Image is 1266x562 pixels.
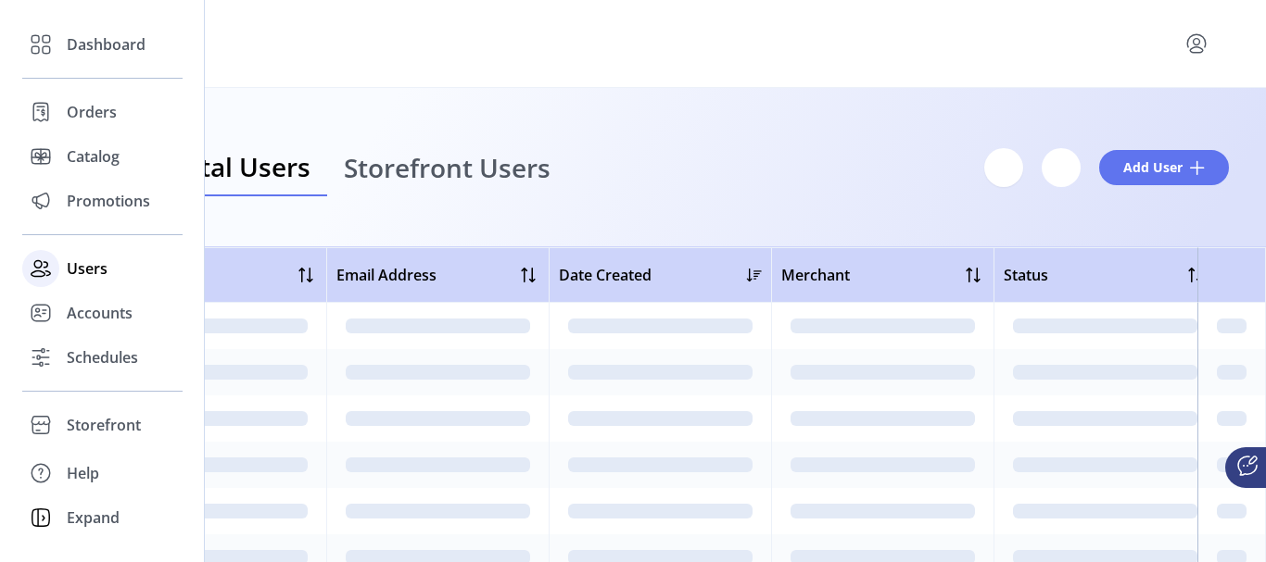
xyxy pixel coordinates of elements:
[344,155,551,181] span: Storefront Users
[1182,29,1211,58] button: menu
[1042,148,1081,187] button: Filter Button
[984,148,1023,187] input: Search
[67,101,117,123] span: Orders
[67,506,120,529] span: Expand
[336,264,437,286] span: Email Address
[1099,150,1229,185] button: Add User
[67,462,99,484] span: Help
[67,346,138,368] span: Schedules
[67,302,133,324] span: Accounts
[67,414,141,436] span: Storefront
[327,139,567,197] a: Storefront Users
[67,190,150,212] span: Promotions
[67,257,108,280] span: Users
[781,264,850,286] span: Merchant
[1004,264,1048,286] span: Status
[158,154,310,180] span: Portal Users
[67,145,120,168] span: Catalog
[141,139,327,197] a: Portal Users
[1123,157,1183,177] span: Add User
[559,264,652,286] span: Date Created
[67,33,146,56] span: Dashboard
